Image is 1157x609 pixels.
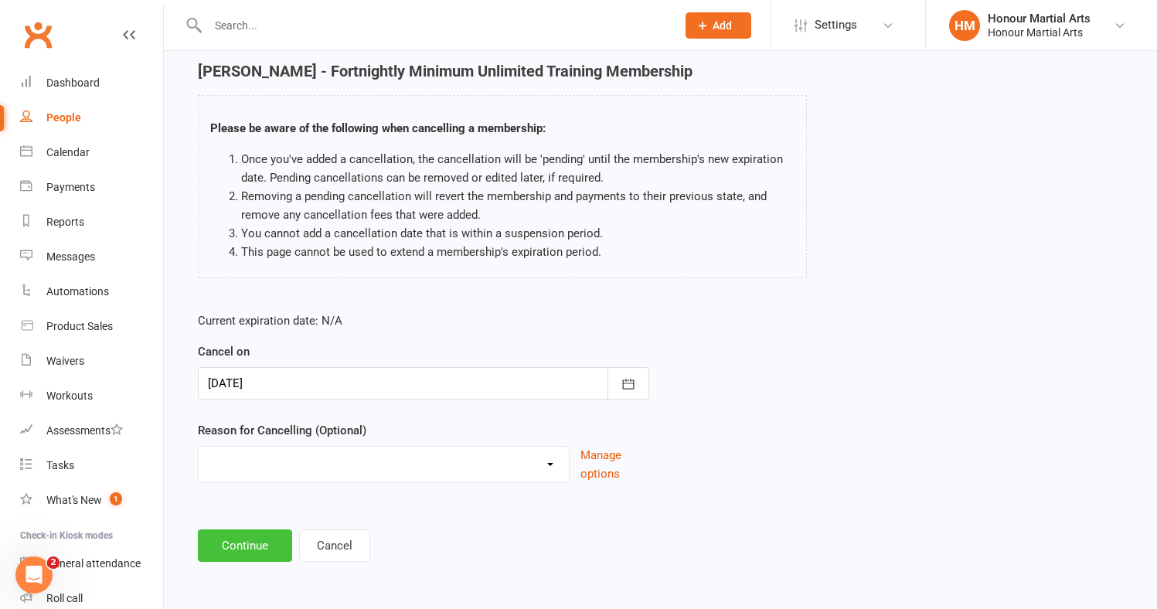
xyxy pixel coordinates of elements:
[580,446,649,483] button: Manage options
[210,121,546,135] strong: Please be aware of the following when cancelling a membership:
[46,390,93,402] div: Workouts
[20,379,163,413] a: Workouts
[198,421,366,440] label: Reason for Cancelling (Optional)
[20,344,163,379] a: Waivers
[47,556,60,569] span: 2
[46,216,84,228] div: Reports
[46,355,84,367] div: Waivers
[46,285,109,298] div: Automations
[20,274,163,309] a: Automations
[20,448,163,483] a: Tasks
[46,459,74,471] div: Tasks
[46,250,95,263] div: Messages
[46,181,95,193] div: Payments
[46,146,90,158] div: Calendar
[46,592,83,604] div: Roll call
[198,311,649,330] p: Current expiration date: N/A
[815,8,857,43] span: Settings
[988,26,1091,39] div: Honour Martial Arts
[20,66,163,100] a: Dashboard
[713,19,732,32] span: Add
[949,10,980,41] div: HM
[20,240,163,274] a: Messages
[46,494,102,506] div: What's New
[20,170,163,205] a: Payments
[46,320,113,332] div: Product Sales
[299,529,370,562] button: Cancel
[686,12,751,39] button: Add
[198,342,250,361] label: Cancel on
[46,557,141,570] div: General attendance
[20,205,163,240] a: Reports
[46,77,100,89] div: Dashboard
[15,556,53,594] iframe: Intercom live chat
[241,224,795,243] li: You cannot add a cancellation date that is within a suspension period.
[20,483,163,518] a: What's New1
[198,63,807,80] h4: [PERSON_NAME] - Fortnightly Minimum Unlimited Training Membership
[20,100,163,135] a: People
[20,309,163,344] a: Product Sales
[46,424,123,437] div: Assessments
[20,135,163,170] a: Calendar
[20,413,163,448] a: Assessments
[198,529,292,562] button: Continue
[19,15,57,54] a: Clubworx
[988,12,1091,26] div: Honour Martial Arts
[203,15,665,36] input: Search...
[110,492,122,505] span: 1
[241,243,795,261] li: This page cannot be used to extend a membership's expiration period.
[241,150,795,187] li: Once you've added a cancellation, the cancellation will be 'pending' until the membership's new e...
[20,546,163,581] a: General attendance kiosk mode
[241,187,795,224] li: Removing a pending cancellation will revert the membership and payments to their previous state, ...
[46,111,81,124] div: People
